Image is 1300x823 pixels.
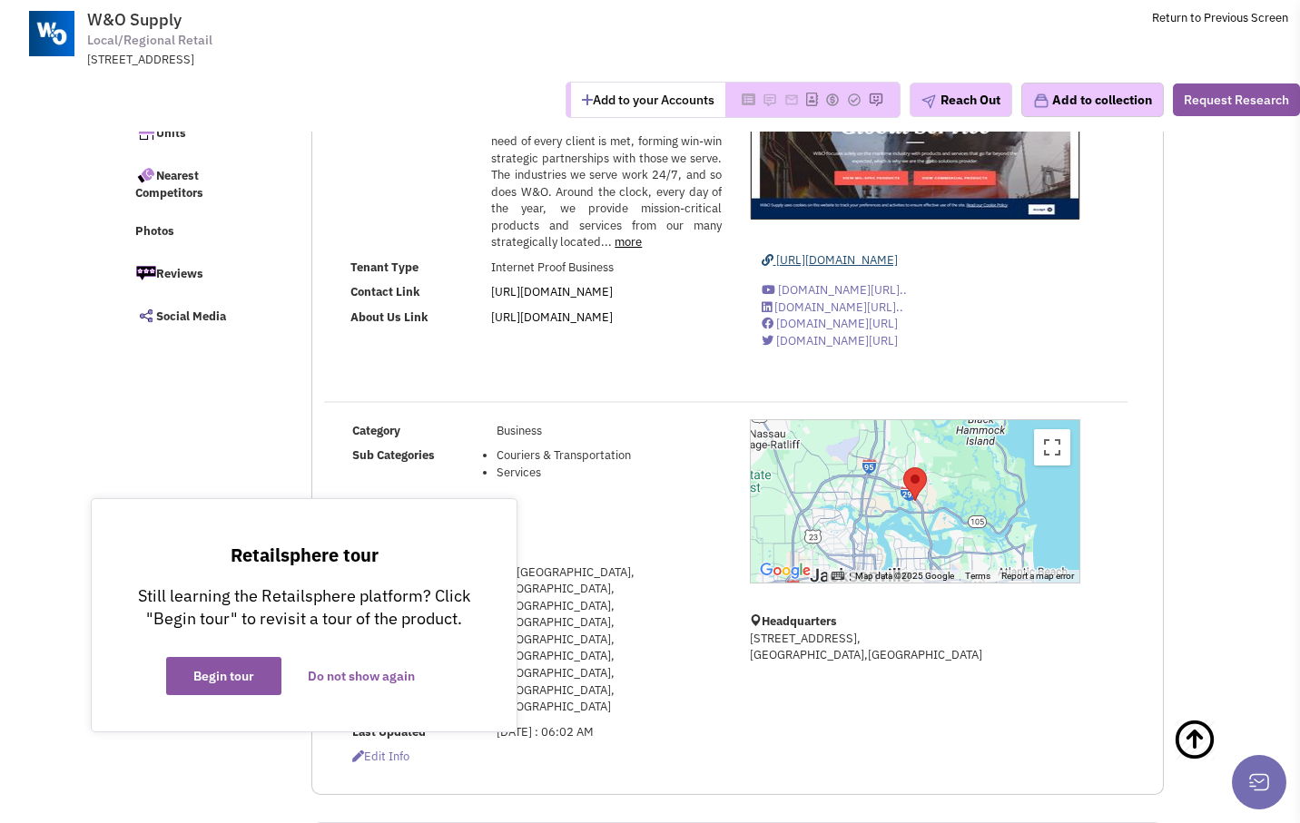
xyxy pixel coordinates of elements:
td: Business [493,419,726,444]
a: Units [126,113,273,152]
td: [DATE] : 06:02 AM [493,720,726,744]
button: Do not show again [281,657,442,695]
img: W&O Supply [751,55,1079,220]
li: Couriers & Transportation [497,447,722,465]
button: Add to your Accounts [571,83,725,117]
img: Please add to your accounts [869,93,883,107]
span: [DOMAIN_NAME][URL] [776,333,898,348]
a: Reviews [126,254,273,292]
td: 15 [493,494,726,518]
span: Edit info [352,749,409,764]
span: [URL][DOMAIN_NAME] [776,252,898,268]
b: Tenant Type [350,260,419,275]
b: Sub Categories [352,447,435,463]
span: W&O Supply [87,9,182,30]
button: Keyboard shortcuts [832,570,844,583]
a: Social Media [126,297,273,335]
a: Photos [126,215,273,250]
a: Nearest Competitors [126,156,273,211]
button: Toggle fullscreen view [1034,429,1070,465]
a: Terms [965,571,990,581]
button: Reach Out [910,83,1012,117]
span: W&O has built a well-earned reputation for going the extra mile to make sure every need of every ... [491,100,722,250]
td: 1 [493,518,726,560]
a: Return to Previous Screen [1152,10,1288,25]
a: Report a map error [1001,571,1074,581]
div: W&amp;O Supply [903,467,927,501]
a: [URL][DOMAIN_NAME] [491,309,613,325]
li: Services [497,465,722,482]
span: Map data ©2025 Google [855,571,954,581]
b: Contact Link [350,284,420,299]
a: more [615,234,642,250]
b: Category [352,423,400,438]
p: [STREET_ADDRESS], [GEOGRAPHIC_DATA],[GEOGRAPHIC_DATA] [750,631,1080,664]
img: Please add to your accounts [784,93,799,107]
b: Last Updated [352,724,426,740]
p: Still learning the Retailsphere platform? Click "Begin tour" to revisit a tour of the product. [128,584,480,630]
a: [DOMAIN_NAME][URL] [762,333,898,348]
span: [DOMAIN_NAME][URL].. [778,282,907,298]
img: Please add to your accounts [763,93,777,107]
img: plane.png [921,94,936,109]
button: Add to collection [1021,83,1164,117]
a: [URL][DOMAIN_NAME] [491,284,613,299]
img: Please add to your accounts [847,93,862,107]
b: Headquarters [762,613,837,629]
td: AL, [GEOGRAPHIC_DATA], [GEOGRAPHIC_DATA], [GEOGRAPHIC_DATA], [GEOGRAPHIC_DATA], [GEOGRAPHIC_DATA]... [493,560,726,720]
a: [DOMAIN_NAME][URL].. [762,299,903,315]
span: [DOMAIN_NAME][URL].. [774,299,903,315]
a: [DOMAIN_NAME][URL] [762,316,898,331]
td: Internet Proof Business [487,255,726,279]
button: Request Research [1173,83,1300,116]
img: Google [755,559,815,583]
a: Open this area in Google Maps (opens a new window) [755,559,815,583]
button: Begin tour [166,657,281,695]
img: Please add to your accounts [825,93,840,107]
a: [DOMAIN_NAME][URL].. [762,282,907,298]
p: Retailsphere tour [128,544,480,566]
a: Back To Top [1173,700,1264,818]
a: [URL][DOMAIN_NAME] [762,252,898,268]
span: Local/Regional Retail [87,31,212,50]
b: About Us Link [350,309,428,325]
span: [DOMAIN_NAME][URL] [776,316,898,331]
div: [STREET_ADDRESS] [87,52,561,69]
img: icon-collection-lavender.png [1033,93,1049,109]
